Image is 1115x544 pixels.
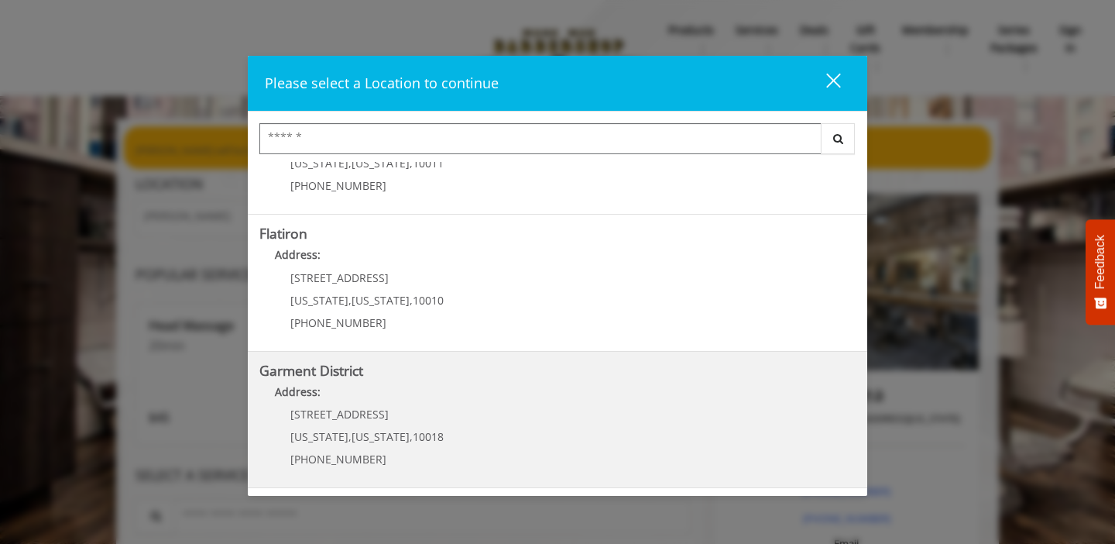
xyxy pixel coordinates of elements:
span: [US_STATE] [352,429,410,444]
span: [US_STATE] [352,293,410,308]
b: Garment District [259,361,363,380]
div: Center Select [259,123,856,162]
b: Flatiron [259,224,307,243]
div: close dialog [808,72,839,95]
span: [US_STATE] [290,429,348,444]
span: , [410,156,413,170]
span: , [410,293,413,308]
span: [US_STATE] [290,156,348,170]
span: , [348,156,352,170]
span: 10018 [413,429,444,444]
span: 10011 [413,156,444,170]
button: close dialog [798,67,850,99]
span: , [410,429,413,444]
span: [STREET_ADDRESS] [290,407,389,422]
b: Address: [275,247,321,262]
span: [PHONE_NUMBER] [290,452,386,467]
span: [STREET_ADDRESS] [290,270,389,285]
span: , [348,293,352,308]
span: Please select a Location to continue [265,74,499,92]
span: [US_STATE] [290,293,348,308]
span: [US_STATE] [352,156,410,170]
span: , [348,429,352,444]
input: Search Center [259,123,822,154]
span: [PHONE_NUMBER] [290,315,386,330]
i: Search button [829,133,847,144]
span: 10010 [413,293,444,308]
b: Address: [275,384,321,399]
span: Feedback [1093,235,1107,289]
button: Feedback - Show survey [1086,219,1115,325]
span: [PHONE_NUMBER] [290,178,386,193]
